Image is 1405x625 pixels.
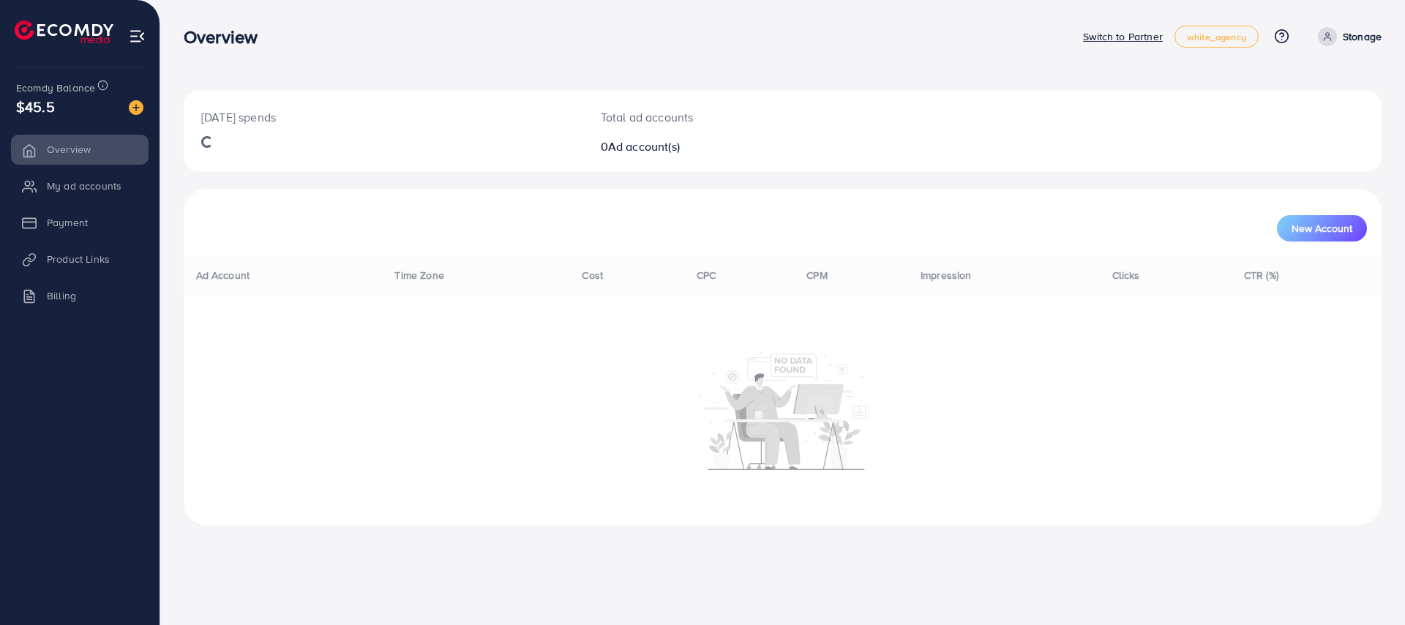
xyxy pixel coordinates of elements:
[601,108,865,126] p: Total ad accounts
[16,81,95,95] span: Ecomdy Balance
[608,138,680,154] span: Ad account(s)
[1312,27,1382,46] a: Stonage
[15,20,113,43] img: logo
[16,96,55,117] span: $45.5
[201,108,566,126] p: [DATE] spends
[1343,28,1382,45] p: Stonage
[1187,32,1246,42] span: white_agency
[1174,26,1259,48] a: white_agency
[1292,223,1352,233] span: New Account
[1277,215,1367,242] button: New Account
[184,26,269,48] h3: Overview
[129,100,143,115] img: image
[601,140,865,154] h2: 0
[129,28,146,45] img: menu
[1083,28,1163,45] p: Switch to Partner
